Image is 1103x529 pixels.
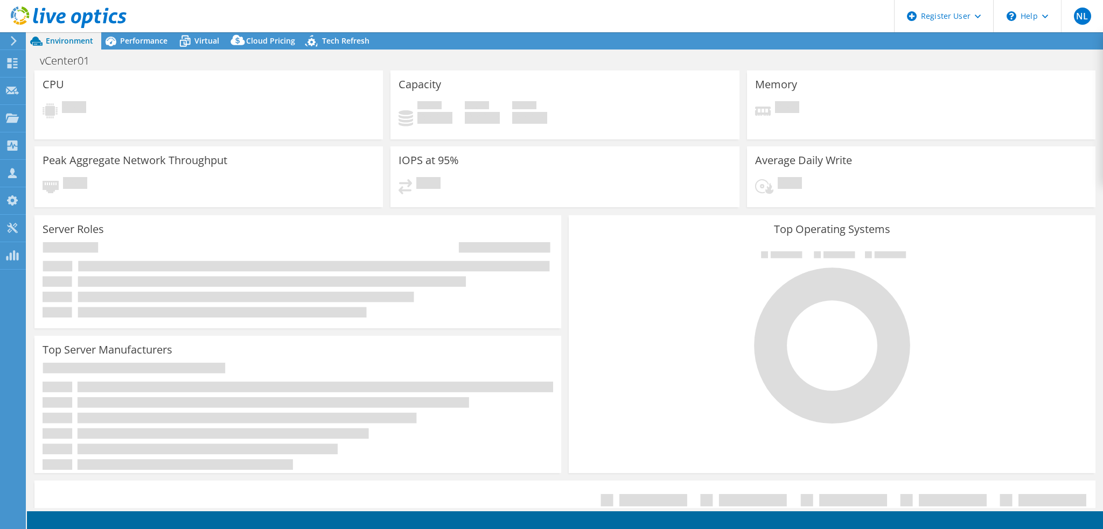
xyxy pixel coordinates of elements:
span: Total [512,101,536,112]
span: Free [465,101,489,112]
span: Pending [416,177,441,192]
span: Pending [62,101,86,116]
h4: 0 GiB [417,112,452,124]
h3: Peak Aggregate Network Throughput [43,154,227,166]
h3: IOPS at 95% [399,154,459,166]
h3: Average Daily Write [755,154,852,166]
span: Virtual [194,36,219,46]
span: Tech Refresh [322,36,369,46]
svg: \n [1007,11,1016,21]
span: Used [417,101,442,112]
h3: Memory [755,79,797,90]
h3: Capacity [399,79,441,90]
span: Pending [63,177,87,192]
span: Cloud Pricing [246,36,295,46]
h3: Top Server Manufacturers [43,344,172,356]
span: Environment [46,36,93,46]
h1: vCenter01 [35,55,106,67]
h3: CPU [43,79,64,90]
h4: 0 GiB [465,112,500,124]
h3: Server Roles [43,223,104,235]
h3: Top Operating Systems [577,223,1087,235]
span: NL [1074,8,1091,25]
span: Performance [120,36,167,46]
span: Pending [775,101,799,116]
h4: 0 GiB [512,112,547,124]
span: Pending [778,177,802,192]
